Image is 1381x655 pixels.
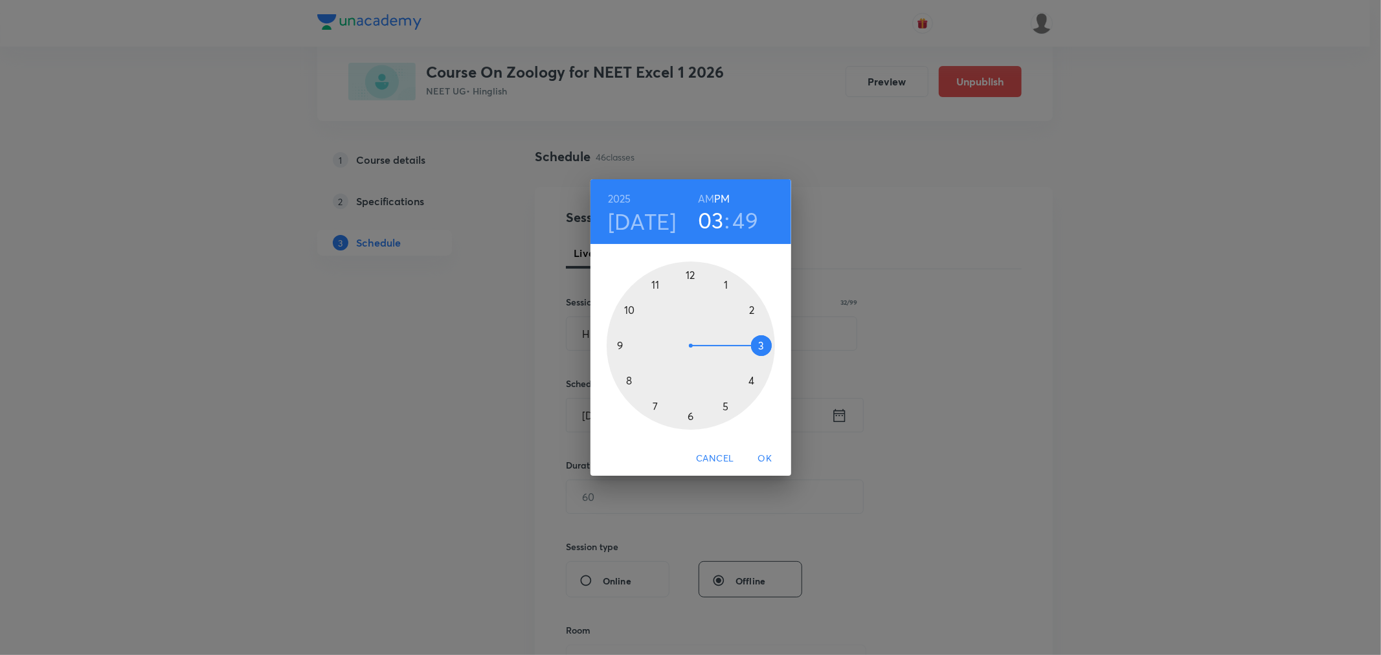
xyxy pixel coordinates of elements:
button: Cancel [691,447,739,471]
h3: : [724,206,730,234]
button: 2025 [608,190,631,208]
span: Cancel [696,450,734,467]
button: OK [745,447,786,471]
button: [DATE] [608,208,677,235]
button: 03 [698,206,724,234]
span: OK [750,450,781,467]
button: PM [714,190,730,208]
button: AM [698,190,714,208]
button: 49 [733,206,759,234]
